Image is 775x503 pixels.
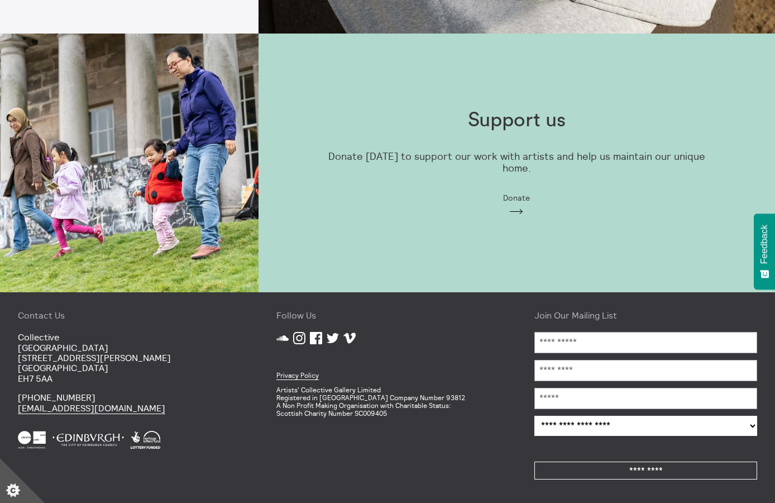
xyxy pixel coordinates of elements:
p: Artists' Collective Gallery Limited Registered in [GEOGRAPHIC_DATA] Company Number 93812 A Non Pr... [276,386,499,417]
a: [EMAIL_ADDRESS][DOMAIN_NAME] [18,402,165,414]
p: Donate [DATE] to support our work with artists and help us maintain our unique home. [320,151,713,174]
p: [PHONE_NUMBER] [18,392,241,413]
h1: Support us [468,109,566,132]
a: Privacy Policy [276,371,319,380]
p: Collective [GEOGRAPHIC_DATA] [STREET_ADDRESS][PERSON_NAME] [GEOGRAPHIC_DATA] EH7 5AA [18,332,241,383]
span: Donate [503,193,530,202]
button: Feedback - Show survey [754,213,775,290]
h4: Join Our Mailing List [534,310,757,320]
h4: Follow Us [276,310,499,320]
img: Heritage Lottery Fund [131,431,160,449]
h4: Contact Us [18,310,241,320]
img: Creative Scotland [18,431,46,449]
span: Feedback [759,225,769,264]
img: City Of Edinburgh Council White [52,431,124,449]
